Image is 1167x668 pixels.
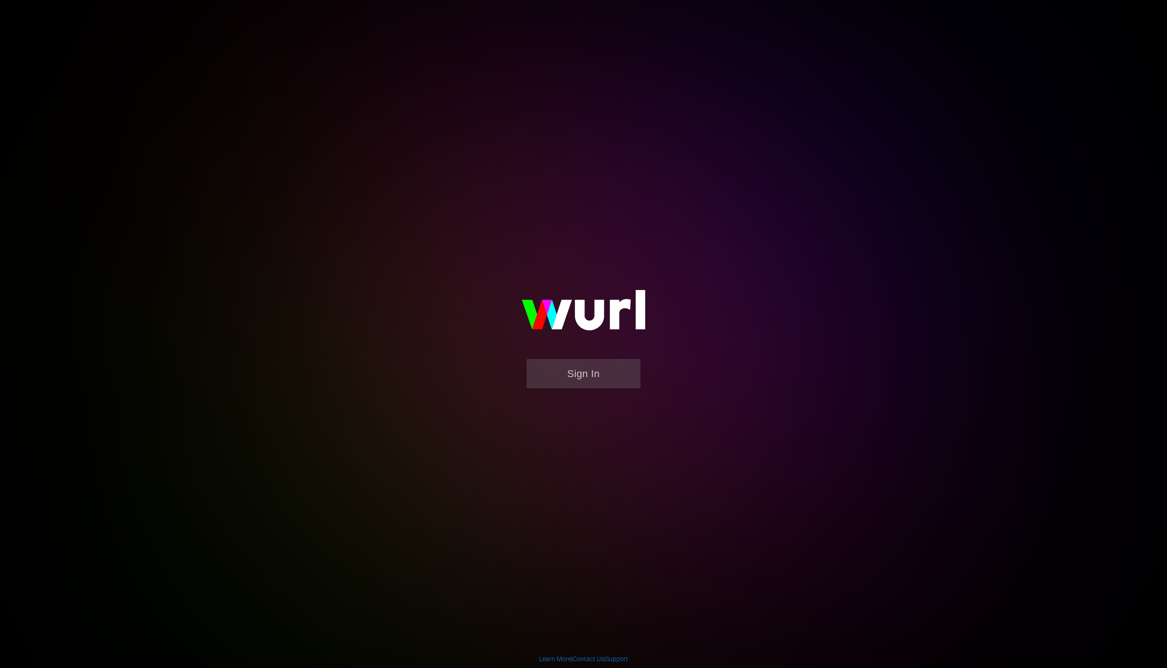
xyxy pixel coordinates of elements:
div: | | [539,654,628,663]
a: Support [605,655,628,663]
img: wurl-logo-on-black-223613ac3d8ba8fe6dc639794a292ebdb59501304c7dfd60c99c58986ef67473.svg [492,270,675,359]
button: Sign In [527,359,640,388]
a: Contact Us [573,655,604,663]
a: Learn More [539,655,571,663]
